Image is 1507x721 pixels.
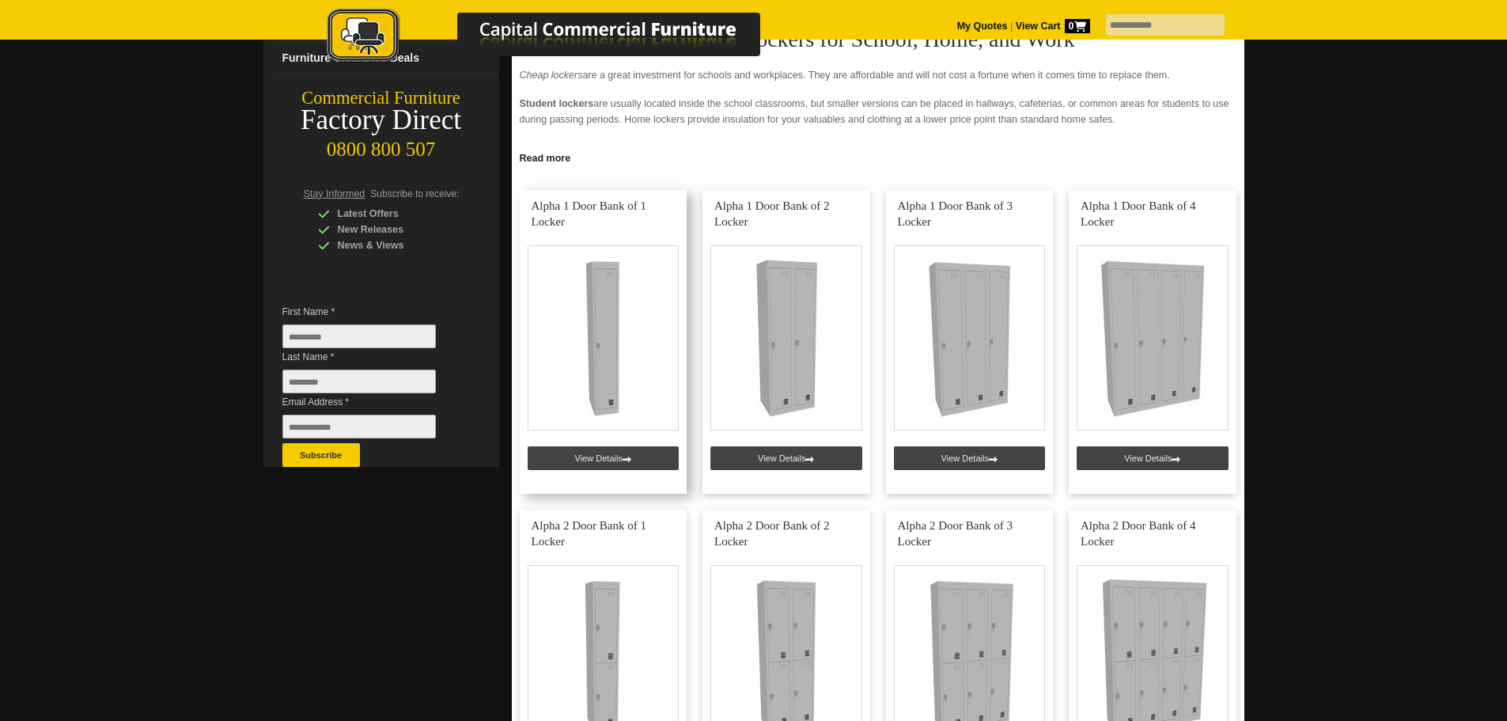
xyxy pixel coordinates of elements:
[1016,21,1090,32] strong: View Cart
[263,87,499,109] div: Commercial Furniture
[520,140,1236,172] p: provide a sense of security for the employees. Since no one can enter or touch the locker, it red...
[282,304,460,320] span: First Name *
[520,96,1236,127] p: are usually located inside the school classrooms, but smaller versions can be placed in hallways,...
[282,415,436,438] input: Email Address *
[263,131,499,161] div: 0800 800 507
[283,8,837,70] a: Capital Commercial Furniture Logo
[282,443,360,467] button: Subscribe
[318,237,468,253] div: News & Views
[520,98,594,109] strong: Student lockers
[318,206,468,222] div: Latest Offers
[283,8,837,66] img: Capital Commercial Furniture Logo
[318,222,468,237] div: New Releases
[957,21,1008,32] a: My Quotes
[512,146,1244,166] a: Click to read more
[520,28,1236,51] h2: Cheap Lockers for School, Home, and Work
[282,324,436,348] input: First Name *
[282,370,436,393] input: Last Name *
[1013,21,1089,32] a: View Cart0
[282,349,460,365] span: Last Name *
[263,109,499,131] div: Factory Direct
[370,188,459,199] span: Subscribe to receive:
[1065,19,1090,33] span: 0
[276,42,499,74] a: Furniture Clearance Deals
[304,188,365,199] span: Stay Informed
[282,394,460,410] span: Email Address *
[520,67,1236,83] p: are a great investment for schools and workplaces. They are affordable and will not cost a fortun...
